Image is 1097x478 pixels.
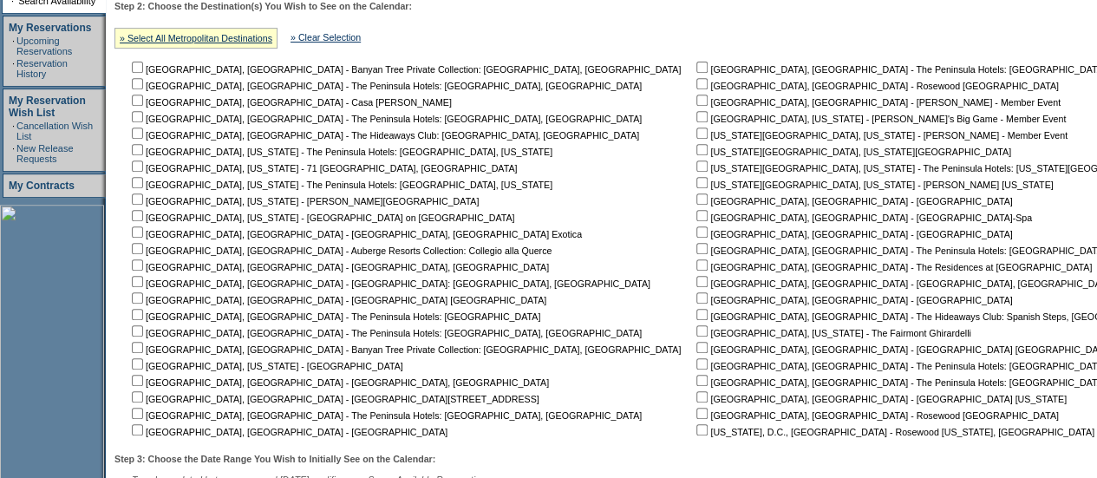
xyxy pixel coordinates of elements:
a: Reservation History [16,58,68,79]
nobr: [GEOGRAPHIC_DATA], [GEOGRAPHIC_DATA] - [GEOGRAPHIC_DATA], [GEOGRAPHIC_DATA] [128,262,549,272]
nobr: [GEOGRAPHIC_DATA], [GEOGRAPHIC_DATA] - Auberge Resorts Collection: Collegio alla Querce [128,246,552,256]
td: · [12,121,15,141]
nobr: [GEOGRAPHIC_DATA], [GEOGRAPHIC_DATA] - [GEOGRAPHIC_DATA] [693,196,1012,206]
a: Cancellation Wish List [16,121,93,141]
nobr: [GEOGRAPHIC_DATA], [GEOGRAPHIC_DATA] - The Peninsula Hotels: [GEOGRAPHIC_DATA], [GEOGRAPHIC_DATA] [128,114,642,124]
nobr: [GEOGRAPHIC_DATA], [US_STATE] - [PERSON_NAME][GEOGRAPHIC_DATA] [128,196,479,206]
nobr: [US_STATE][GEOGRAPHIC_DATA], [US_STATE] - [PERSON_NAME] [US_STATE] [693,180,1053,190]
nobr: [GEOGRAPHIC_DATA], [GEOGRAPHIC_DATA] - [PERSON_NAME] - Member Event [693,97,1061,108]
a: My Reservations [9,22,91,34]
nobr: [GEOGRAPHIC_DATA], [GEOGRAPHIC_DATA] - [GEOGRAPHIC_DATA], [GEOGRAPHIC_DATA] [128,377,549,388]
a: My Reservation Wish List [9,95,86,119]
a: » Select All Metropolitan Destinations [120,33,272,43]
nobr: [US_STATE], D.C., [GEOGRAPHIC_DATA] - Rosewood [US_STATE], [GEOGRAPHIC_DATA] [693,427,1094,437]
nobr: [GEOGRAPHIC_DATA], [GEOGRAPHIC_DATA] - [GEOGRAPHIC_DATA]-Spa [693,213,1032,223]
nobr: [GEOGRAPHIC_DATA], [US_STATE] - [PERSON_NAME]'s Big Game - Member Event [693,114,1066,124]
nobr: [GEOGRAPHIC_DATA], [GEOGRAPHIC_DATA] - [GEOGRAPHIC_DATA] [693,295,1012,305]
nobr: [GEOGRAPHIC_DATA], [GEOGRAPHIC_DATA] - Banyan Tree Private Collection: [GEOGRAPHIC_DATA], [GEOGRA... [128,64,681,75]
nobr: [GEOGRAPHIC_DATA], [GEOGRAPHIC_DATA] - [GEOGRAPHIC_DATA] [693,229,1012,239]
nobr: [GEOGRAPHIC_DATA], [GEOGRAPHIC_DATA] - The Peninsula Hotels: [GEOGRAPHIC_DATA], [GEOGRAPHIC_DATA] [128,81,642,91]
a: My Contracts [9,180,75,192]
nobr: [GEOGRAPHIC_DATA], [GEOGRAPHIC_DATA] - The Peninsula Hotels: [GEOGRAPHIC_DATA], [GEOGRAPHIC_DATA] [128,410,642,421]
nobr: [US_STATE][GEOGRAPHIC_DATA], [US_STATE] - [PERSON_NAME] - Member Event [693,130,1068,141]
nobr: [GEOGRAPHIC_DATA], [GEOGRAPHIC_DATA] - The Residences at [GEOGRAPHIC_DATA] [693,262,1092,272]
nobr: [GEOGRAPHIC_DATA], [GEOGRAPHIC_DATA] - [GEOGRAPHIC_DATA][STREET_ADDRESS] [128,394,539,404]
nobr: [GEOGRAPHIC_DATA], [GEOGRAPHIC_DATA] - Rosewood [GEOGRAPHIC_DATA] [693,81,1058,91]
nobr: [GEOGRAPHIC_DATA], [US_STATE] - The Fairmont Ghirardelli [693,328,970,338]
td: · [12,36,15,56]
nobr: [GEOGRAPHIC_DATA], [US_STATE] - The Peninsula Hotels: [GEOGRAPHIC_DATA], [US_STATE] [128,180,552,190]
a: » Clear Selection [291,32,361,43]
nobr: [GEOGRAPHIC_DATA], [GEOGRAPHIC_DATA] - [GEOGRAPHIC_DATA] [128,427,447,437]
nobr: [GEOGRAPHIC_DATA], [US_STATE] - [GEOGRAPHIC_DATA] on [GEOGRAPHIC_DATA] [128,213,514,223]
nobr: [GEOGRAPHIC_DATA], [US_STATE] - 71 [GEOGRAPHIC_DATA], [GEOGRAPHIC_DATA] [128,163,517,174]
nobr: [GEOGRAPHIC_DATA], [GEOGRAPHIC_DATA] - The Hideaways Club: [GEOGRAPHIC_DATA], [GEOGRAPHIC_DATA] [128,130,639,141]
a: Upcoming Reservations [16,36,72,56]
nobr: [GEOGRAPHIC_DATA], [GEOGRAPHIC_DATA] - [GEOGRAPHIC_DATA] [GEOGRAPHIC_DATA] [128,295,546,305]
b: Step 3: Choose the Date Range You Wish to Initially See on the Calendar: [114,454,435,464]
nobr: [GEOGRAPHIC_DATA], [GEOGRAPHIC_DATA] - The Peninsula Hotels: [GEOGRAPHIC_DATA] [128,311,540,322]
b: Step 2: Choose the Destination(s) You Wish to See on the Calendar: [114,1,412,11]
nobr: [GEOGRAPHIC_DATA], [US_STATE] - The Peninsula Hotels: [GEOGRAPHIC_DATA], [US_STATE] [128,147,552,157]
nobr: [GEOGRAPHIC_DATA], [GEOGRAPHIC_DATA] - Casa [PERSON_NAME] [128,97,452,108]
td: · [12,58,15,79]
td: · [12,143,15,164]
nobr: [GEOGRAPHIC_DATA], [US_STATE] - [GEOGRAPHIC_DATA] [128,361,403,371]
nobr: [GEOGRAPHIC_DATA], [GEOGRAPHIC_DATA] - [GEOGRAPHIC_DATA], [GEOGRAPHIC_DATA] Exotica [128,229,582,239]
nobr: [GEOGRAPHIC_DATA], [GEOGRAPHIC_DATA] - The Peninsula Hotels: [GEOGRAPHIC_DATA], [GEOGRAPHIC_DATA] [128,328,642,338]
nobr: [US_STATE][GEOGRAPHIC_DATA], [US_STATE][GEOGRAPHIC_DATA] [693,147,1011,157]
nobr: [GEOGRAPHIC_DATA], [GEOGRAPHIC_DATA] - [GEOGRAPHIC_DATA] [US_STATE] [693,394,1067,404]
nobr: [GEOGRAPHIC_DATA], [GEOGRAPHIC_DATA] - Rosewood [GEOGRAPHIC_DATA] [693,410,1058,421]
nobr: [GEOGRAPHIC_DATA], [GEOGRAPHIC_DATA] - Banyan Tree Private Collection: [GEOGRAPHIC_DATA], [GEOGRA... [128,344,681,355]
nobr: [GEOGRAPHIC_DATA], [GEOGRAPHIC_DATA] - [GEOGRAPHIC_DATA]: [GEOGRAPHIC_DATA], [GEOGRAPHIC_DATA] [128,278,650,289]
a: New Release Requests [16,143,73,164]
